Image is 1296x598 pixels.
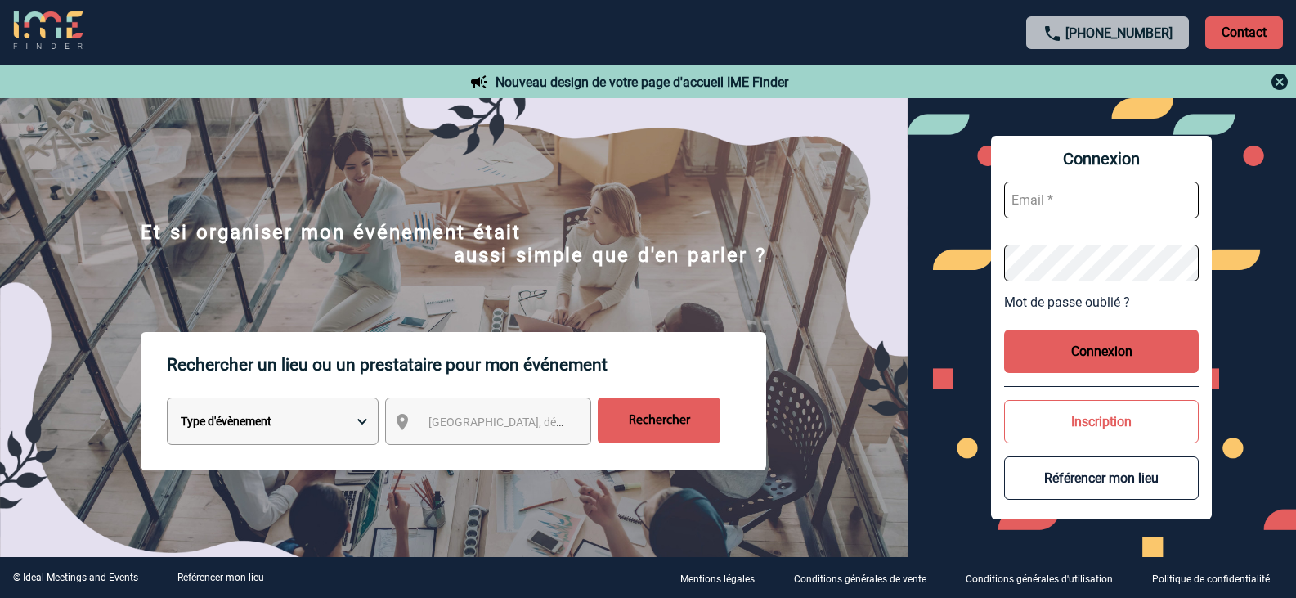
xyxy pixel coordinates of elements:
p: Conditions générales d'utilisation [966,573,1113,585]
button: Connexion [1004,330,1199,373]
p: Politique de confidentialité [1152,573,1270,585]
a: Conditions générales de vente [781,570,953,586]
a: Politique de confidentialité [1139,570,1296,586]
img: call-24-px.png [1043,24,1062,43]
a: [PHONE_NUMBER] [1065,25,1173,41]
p: Rechercher un lieu ou un prestataire pour mon événement [167,332,766,398]
p: Contact [1205,16,1283,49]
input: Email * [1004,182,1199,218]
div: © Ideal Meetings and Events [13,572,138,583]
a: Référencer mon lieu [177,572,264,583]
button: Inscription [1004,400,1199,443]
a: Mot de passe oublié ? [1004,295,1199,310]
a: Conditions générales d'utilisation [953,570,1139,586]
a: Mentions légales [667,570,781,586]
button: Référencer mon lieu [1004,456,1199,500]
p: Conditions générales de vente [794,573,926,585]
span: [GEOGRAPHIC_DATA], département, région... [428,416,656,429]
span: Connexion [1004,149,1199,169]
input: Rechercher [598,398,720,443]
p: Mentions légales [680,573,755,585]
